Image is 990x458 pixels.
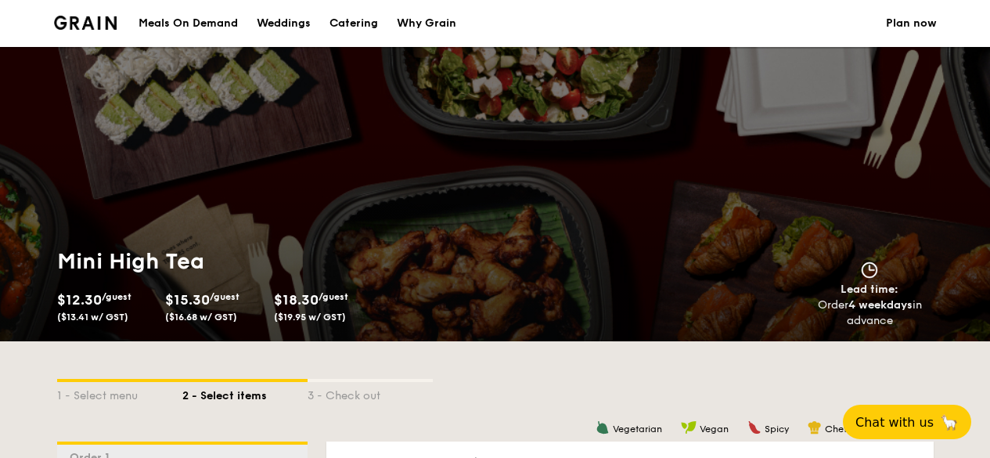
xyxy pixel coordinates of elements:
img: Grain [54,16,117,30]
span: ($13.41 w/ GST) [57,312,128,323]
img: icon-spicy.37a8142b.svg [747,420,761,435]
span: Spicy [765,424,789,435]
div: 2 - Select items [182,382,308,404]
span: /guest [319,291,348,302]
img: icon-vegan.f8ff3823.svg [681,420,697,435]
div: 1 - Select menu [57,382,182,404]
div: 3 - Check out [308,382,433,404]
span: /guest [102,291,131,302]
strong: 4 weekdays [848,298,913,312]
span: ($19.95 w/ GST) [274,312,346,323]
span: Chat with us [855,415,934,430]
img: icon-chef-hat.a58ddaea.svg [808,420,822,435]
span: Vegan [700,424,729,435]
span: /guest [210,291,239,302]
h1: Mini High Tea [57,247,489,276]
div: Order in advance [800,298,940,329]
span: Chef's recommendation [825,424,934,435]
span: 🦙 [940,413,959,431]
span: $18.30 [274,291,319,308]
span: ($16.68 w/ GST) [165,312,237,323]
img: icon-clock.2db775ea.svg [858,261,881,279]
img: icon-vegetarian.fe4039eb.svg [596,420,610,435]
span: $12.30 [57,291,102,308]
span: $15.30 [165,291,210,308]
a: Logotype [54,16,117,30]
span: Lead time: [841,283,898,296]
button: Chat with us🦙 [843,405,971,439]
span: Vegetarian [613,424,662,435]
